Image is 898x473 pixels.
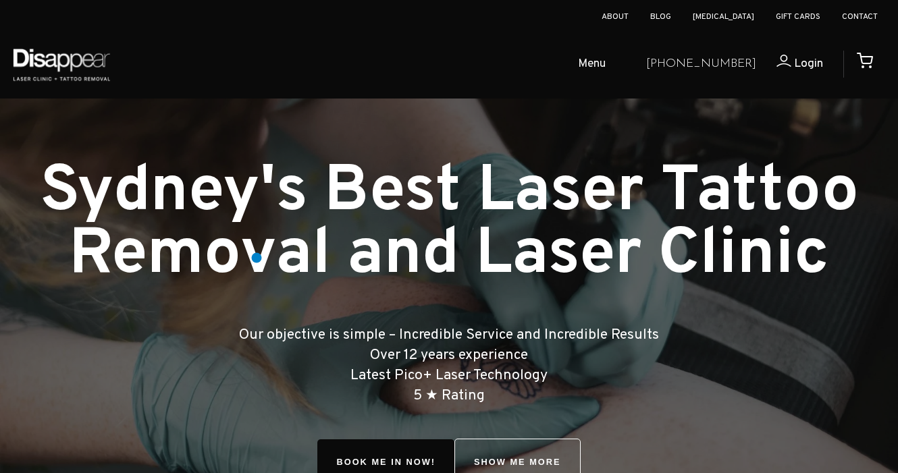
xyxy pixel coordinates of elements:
a: [MEDICAL_DATA] [693,11,754,22]
a: Login [756,55,823,74]
img: Disappear - Laser Clinic and Tattoo Removal Services in Sydney, Australia [10,40,113,88]
span: Login [794,56,823,72]
h1: Sydney's Best Laser Tattoo Removal and Laser Clinic [11,162,887,287]
a: Menu [531,43,635,86]
a: About [602,11,629,22]
span: Menu [578,55,606,74]
big: Our objective is simple – Incredible Service and Incredible Results Over 12 years experience Late... [239,326,659,404]
a: Blog [650,11,671,22]
ul: Open Mobile Menu [123,43,635,86]
a: Contact [842,11,878,22]
a: Gift Cards [776,11,820,22]
a: [PHONE_NUMBER] [646,55,756,74]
